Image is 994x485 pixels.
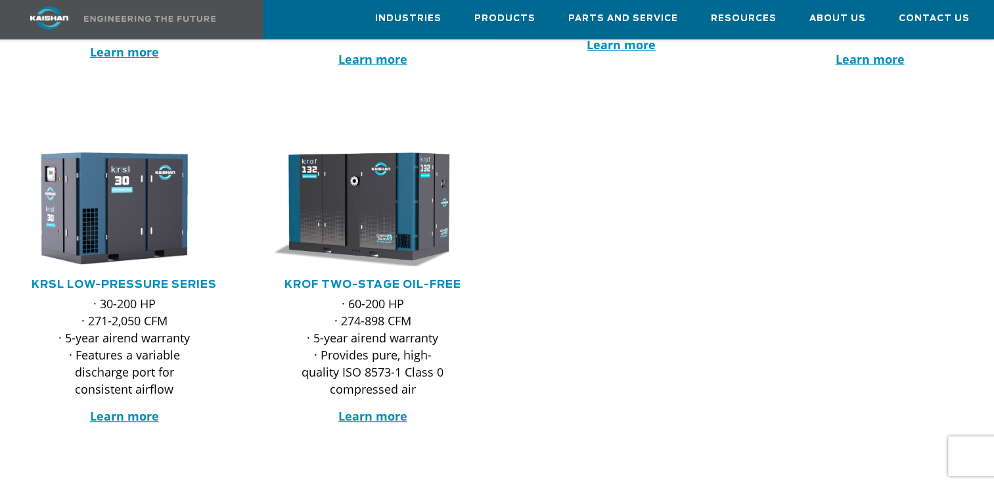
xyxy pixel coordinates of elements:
[568,11,678,26] span: Parts and Service
[835,51,904,67] a: Learn more
[32,279,217,290] a: KRSL Low-Pressure Series
[47,295,201,398] p: · 30-200 HP · 271-2,050 CFM · 5-year airend warranty · Features a variable discharge port for con...
[711,11,777,26] span: Resources
[21,149,227,267] div: krsl30
[260,149,466,267] img: krof132
[568,1,678,36] a: Parts and Service
[809,1,866,36] a: About Us
[375,1,441,36] a: Industries
[296,295,449,398] p: · 60-200 HP · 274-898 CFM · 5-year airend warranty · Provides pure, high-quality ISO 8573-1 Class...
[711,1,777,36] a: Resources
[899,1,970,36] a: Contact Us
[474,1,535,36] a: Products
[899,11,970,26] span: Contact Us
[809,11,866,26] span: About Us
[269,149,476,267] div: krof132
[84,16,215,22] img: Engineering the future
[338,51,407,67] a: Learn more
[284,279,461,290] a: KROF TWO-STAGE OIL-FREE
[474,11,535,26] span: Products
[587,37,656,53] a: Learn more
[338,408,407,424] a: Learn more
[375,11,441,26] span: Industries
[90,408,159,424] a: Learn more
[11,149,218,267] img: krsl30
[90,44,159,60] a: Learn more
